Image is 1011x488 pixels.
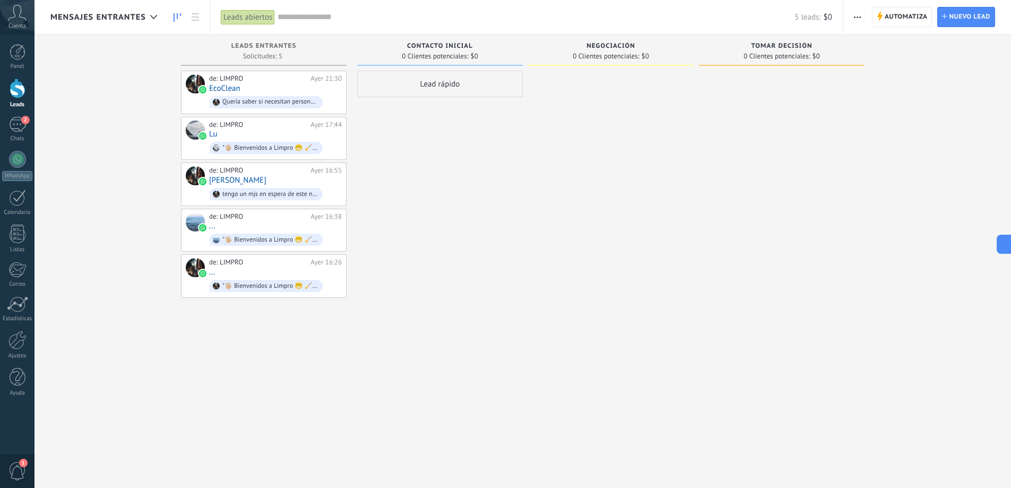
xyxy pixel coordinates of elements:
img: waba.svg [199,224,206,232]
div: Lead rápido [357,71,523,97]
div: Ayer 17:44 [310,121,342,129]
div: EcoClean [186,74,205,93]
img: waba.svg [199,132,206,140]
a: Automatiza [872,7,932,27]
span: $0 [471,53,478,59]
div: "🖐🏼 Bienvenidos a Limpro 😁 🧹¿Cotización? Envianos detalles y te contactaremos a la brevedad 📧 Par... [222,236,318,244]
a: EcoClean [209,84,240,93]
div: Ajustes [2,353,33,359]
div: Tamy [186,166,205,185]
div: Contacto inicial [362,42,517,52]
div: Panel [2,63,33,70]
span: 0 Clientes potenciales: [744,53,810,59]
div: Estadísticas [2,315,33,322]
div: Lu [186,121,205,140]
div: Leads Entrantes [186,42,341,52]
span: $0 [813,53,820,59]
div: Ayer 16:26 [310,258,342,267]
span: Tomar decisión [751,42,812,50]
div: "🖐🏼 Bienvenidos a Limpro 😁 🧹¿Cotización? Envianos detalles y te contactaremos a la brevedad 📧 Par... [222,282,318,290]
span: $0 [642,53,649,59]
div: de: LIMPRO [209,212,307,221]
span: Solicitudes: 5 [243,53,282,59]
div: Leads [2,101,33,108]
div: de: LIMPRO [209,121,307,129]
div: Ayer 16:55 [310,166,342,175]
div: Leads abiertos [221,10,275,25]
a: ... [209,268,215,277]
div: Negociación [533,42,688,52]
span: Leads Entrantes [231,42,297,50]
span: 0 Clientes potenciales: [573,53,639,59]
span: 0 Clientes potenciales: [402,53,468,59]
div: Ayer 16:38 [310,212,342,221]
div: Tomar decisión [704,42,859,52]
a: ... [209,221,215,230]
a: Nuevo lead [937,7,995,27]
div: de: LIMPRO [209,258,307,267]
img: waba.svg [199,86,206,93]
button: Más [850,7,865,27]
a: Lu [209,130,218,139]
div: Calendario [2,209,33,216]
div: Listas [2,246,33,253]
div: de: LIMPRO [209,166,307,175]
div: WhatsApp [2,171,32,181]
div: de: LIMPRO [209,74,307,83]
div: Correo [2,281,33,288]
span: Contacto inicial [407,42,473,50]
span: Automatiza [885,7,928,27]
a: [PERSON_NAME] [209,176,266,185]
span: Cuenta [8,23,26,30]
a: Leads [168,7,186,28]
div: "🖐🏼 Bienvenidos a Limpro 😁 🧹¿Cotización? Envianos detalles y te contactaremos a la brevedad 📧 Par... [222,144,318,152]
div: Chats [2,135,33,142]
a: Lista [186,7,204,28]
span: 5 leads: [794,12,820,22]
span: 1 [19,459,28,467]
span: $0 [824,12,832,22]
span: Negociación [586,42,635,50]
div: Ayer 21:30 [310,74,342,83]
span: 2 [21,116,30,124]
div: Quería saber si necesitan personal de limpieza [222,98,318,106]
div: Ayuda [2,390,33,397]
div: tengo un mjs en espera de este num [222,191,318,198]
img: waba.svg [199,270,206,277]
span: MENSAJES ENTRANTES [50,12,146,22]
span: Nuevo lead [949,7,990,27]
img: waba.svg [199,178,206,185]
